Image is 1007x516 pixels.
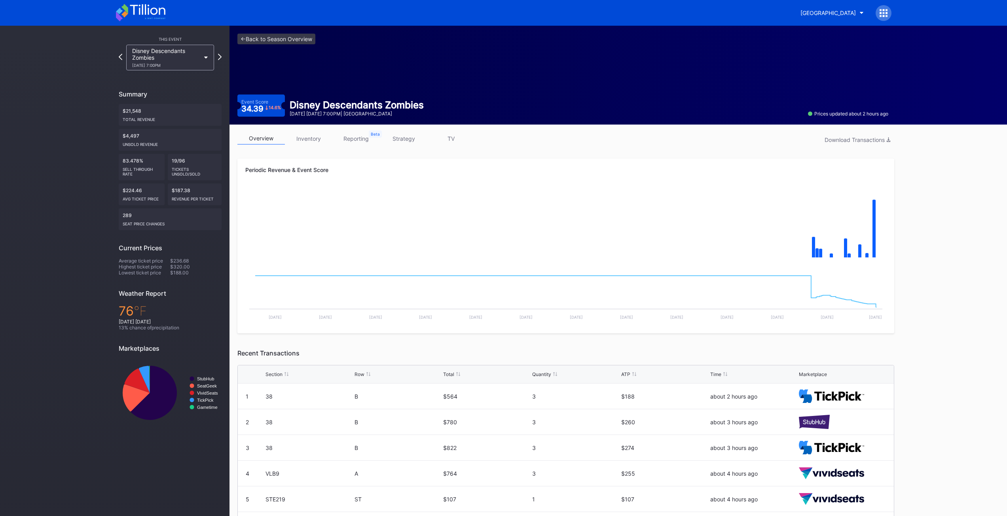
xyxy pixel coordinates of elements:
[710,444,797,451] div: about 3 hours ago
[119,208,222,230] div: 289
[119,319,222,325] div: [DATE] [DATE]
[443,371,454,377] div: Total
[170,264,222,270] div: $320.00
[119,104,222,126] div: $21,548
[132,47,200,68] div: Disney Descendants Zombies
[621,470,708,477] div: $255
[246,496,249,503] div: 5
[721,315,734,319] text: [DATE]
[799,415,830,429] img: stubHub.svg
[265,470,353,477] div: VLB9
[355,393,442,400] div: B
[245,187,886,266] svg: Chart title
[119,303,222,319] div: 76
[119,183,165,205] div: $224.46
[246,470,249,477] div: 4
[290,99,424,111] div: Disney Descendants Zombies
[134,303,147,319] span: ℉
[620,315,633,319] text: [DATE]
[419,315,432,319] text: [DATE]
[168,183,222,205] div: $187.38
[710,419,797,425] div: about 3 hours ago
[355,496,442,503] div: ST
[319,315,332,319] text: [DATE]
[246,444,249,451] div: 3
[241,99,268,105] div: Event Score
[799,371,827,377] div: Marketplace
[290,111,424,117] div: [DATE] [DATE] 7:00PM | [GEOGRAPHIC_DATA]
[132,63,200,68] div: [DATE] 7:00PM
[469,315,482,319] text: [DATE]
[710,371,721,377] div: Time
[197,391,218,395] text: VividSeats
[443,496,530,503] div: $107
[799,389,864,403] img: TickPick_logo.svg
[237,132,285,145] a: overview
[532,371,551,377] div: Quantity
[532,496,619,503] div: 1
[265,419,353,425] div: 38
[197,384,217,388] text: SeatGeek
[197,398,214,403] text: TickPick
[532,393,619,400] div: 3
[380,132,427,145] a: strategy
[670,315,683,319] text: [DATE]
[246,419,249,425] div: 2
[443,419,530,425] div: $780
[821,134,894,145] button: Download Transactions
[241,105,281,113] div: 34.39
[172,193,218,201] div: Revenue per ticket
[119,154,165,180] div: 83.478%
[355,371,364,377] div: Row
[269,106,281,110] div: 14.6 %
[800,9,856,16] div: [GEOGRAPHIC_DATA]
[119,264,170,270] div: Highest ticket price
[570,315,583,319] text: [DATE]
[795,6,870,20] button: [GEOGRAPHIC_DATA]
[332,132,380,145] a: reporting
[119,358,222,427] svg: Chart title
[799,467,864,480] img: vividSeats.svg
[123,193,161,201] div: Avg ticket price
[119,244,222,252] div: Current Prices
[821,315,834,319] text: [DATE]
[123,114,218,122] div: Total Revenue
[123,139,218,147] div: Unsold Revenue
[265,496,353,503] div: STE219
[710,470,797,477] div: about 4 hours ago
[621,371,630,377] div: ATP
[170,270,222,276] div: $188.00
[172,164,218,176] div: Tickets Unsold/Sold
[197,376,214,381] text: StubHub
[119,289,222,297] div: Weather Report
[369,315,382,319] text: [DATE]
[123,164,161,176] div: Sell Through Rate
[621,419,708,425] div: $260
[119,270,170,276] div: Lowest ticket price
[119,90,222,98] div: Summary
[245,166,886,173] div: Periodic Revenue & Event Score
[170,258,222,264] div: $236.68
[355,419,442,425] div: B
[246,393,248,400] div: 1
[532,470,619,477] div: 3
[799,441,864,455] img: TickPick_logo.svg
[520,315,533,319] text: [DATE]
[119,129,222,151] div: $4,497
[119,325,222,331] div: 13 % chance of precipitation
[168,154,222,180] div: 19/96
[265,393,353,400] div: 38
[123,218,218,226] div: seat price changes
[119,344,222,352] div: Marketplaces
[265,444,353,451] div: 38
[427,132,475,145] a: TV
[443,393,530,400] div: $564
[799,493,864,505] img: vividSeats.svg
[710,496,797,503] div: about 4 hours ago
[285,132,332,145] a: inventory
[265,371,283,377] div: Section
[119,37,222,42] div: This Event
[621,393,708,400] div: $188
[119,258,170,264] div: Average ticket price
[245,266,886,325] svg: Chart title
